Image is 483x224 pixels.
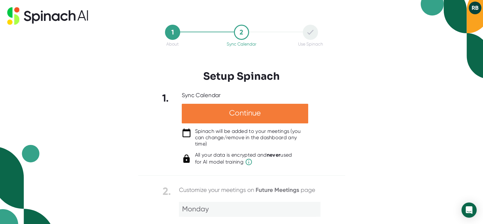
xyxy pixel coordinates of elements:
[165,25,180,40] div: 1
[195,152,292,166] div: All your data is encrypted and used
[469,2,481,14] button: RB
[182,104,308,123] div: Continue
[203,70,280,82] h3: Setup Spinach
[227,41,256,47] div: Sync Calendar
[298,41,323,47] div: Use Spinach
[195,158,292,166] span: for AI model training
[166,41,179,47] div: About
[267,152,281,158] b: never
[234,25,249,40] div: 2
[162,92,169,104] b: 1.
[195,128,308,147] div: Spinach will be added to your meetings (you can change/remove in the dashboard any time)
[462,202,477,218] div: Open Intercom Messenger
[182,92,221,99] div: Sync Calendar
